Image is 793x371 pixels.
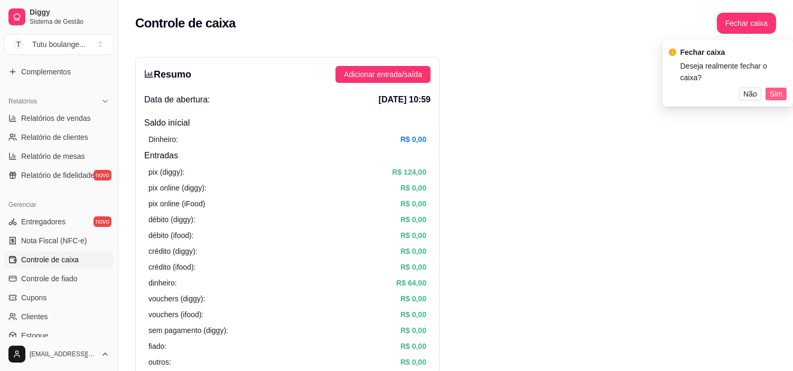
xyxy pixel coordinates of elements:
[669,49,676,56] span: exclamation-circle
[30,17,109,26] span: Sistema de Gestão
[32,39,86,50] div: Tutu boulange ...
[717,13,776,34] button: Fechar caixa
[148,214,195,225] article: débito (diggy):
[379,93,431,106] span: [DATE] 10:59
[400,261,426,273] article: R$ 0,00
[144,93,210,106] span: Data de abertura:
[400,325,426,336] article: R$ 0,00
[400,356,426,368] article: R$ 0,00
[4,148,114,165] a: Relatório de mesas
[148,134,178,145] article: Dinheiro:
[400,230,426,241] article: R$ 0,00
[335,66,431,83] button: Adicionar entrada/saída
[21,311,48,322] span: Clientes
[4,270,114,287] a: Controle de fiado
[400,182,426,194] article: R$ 0,00
[21,292,46,303] span: Cupons
[144,117,431,129] h4: Saldo inícial
[4,341,114,367] button: [EMAIL_ADDRESS][DOMAIN_NAME]
[680,46,787,58] div: Fechar caixa
[4,129,114,146] a: Relatório de clientes
[148,293,205,305] article: vouchers (diggy):
[148,325,228,336] article: sem pagamento (diggy):
[4,196,114,213] div: Gerenciar
[739,88,761,100] button: Não
[21,66,71,77] span: Complementos
[766,88,787,100] button: Sim
[4,308,114,325] a: Clientes
[400,134,426,145] article: R$ 0,00
[400,198,426,210] article: R$ 0,00
[148,182,207,194] article: pix online (diggy):
[8,97,37,106] span: Relatórios
[770,88,782,100] span: Sim
[148,309,203,320] article: vouchers (ifood):
[400,214,426,225] article: R$ 0,00
[4,251,114,268] a: Controle de caixa
[743,88,757,100] span: Não
[148,356,171,368] article: outros:
[4,110,114,127] a: Relatórios de vendas
[400,340,426,352] article: R$ 0,00
[4,63,114,80] a: Complementos
[21,235,87,246] span: Nota Fiscal (NFC-e)
[144,69,154,79] span: bar-chart
[148,261,195,273] article: crédito (ifood):
[30,8,109,17] span: Diggy
[400,309,426,320] article: R$ 0,00
[148,198,205,210] article: pix online (iFood)
[148,166,184,178] article: pix (diggy):
[400,293,426,305] article: R$ 0,00
[21,330,48,341] span: Estoque
[4,289,114,306] a: Cupons
[21,170,95,180] span: Relatório de fidelidade
[21,151,85,161] span: Relatório de mesas
[4,4,114,30] a: DiggySistema de Gestão
[148,245,198,257] article: crédito (diggy):
[30,350,97,358] span: [EMAIL_ADDRESS][DOMAIN_NAME]
[148,230,194,241] article: débito (ifood):
[680,60,787,83] div: Deseja realmente fechar o caixa?
[135,15,236,32] h2: Controle de caixa
[13,39,24,50] span: T
[148,277,177,289] article: dinheiro:
[4,327,114,344] a: Estoque
[21,132,88,142] span: Relatório de clientes
[344,69,422,80] span: Adicionar entrada/saída
[144,149,431,162] h4: Entradas
[392,166,426,178] article: R$ 124,00
[396,277,426,289] article: R$ 64,00
[4,34,114,55] button: Select a team
[21,273,78,284] span: Controle de fiado
[4,232,114,249] a: Nota Fiscal (NFC-e)
[148,340,166,352] article: fiado:
[21,216,66,227] span: Entregadores
[400,245,426,257] article: R$ 0,00
[4,213,114,230] a: Entregadoresnovo
[21,254,79,265] span: Controle de caixa
[21,113,91,123] span: Relatórios de vendas
[4,167,114,184] a: Relatório de fidelidadenovo
[144,67,191,82] h3: Resumo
